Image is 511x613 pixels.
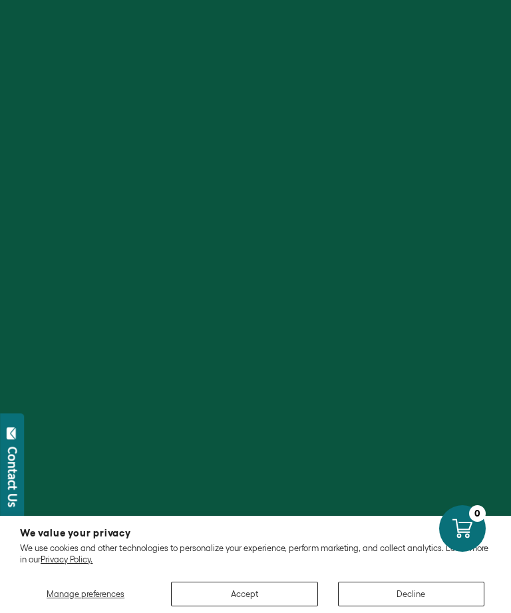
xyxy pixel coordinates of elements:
p: We use cookies and other technologies to personalize your experience, perform marketing, and coll... [20,543,491,565]
button: Accept [171,582,317,606]
a: Privacy Policy. [41,554,92,564]
div: 0 [469,505,486,522]
div: Contact Us [6,447,19,507]
span: Manage preferences [47,589,124,599]
button: Manage preferences [20,582,151,606]
h2: We value your privacy [20,528,491,538]
button: Decline [338,582,484,606]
